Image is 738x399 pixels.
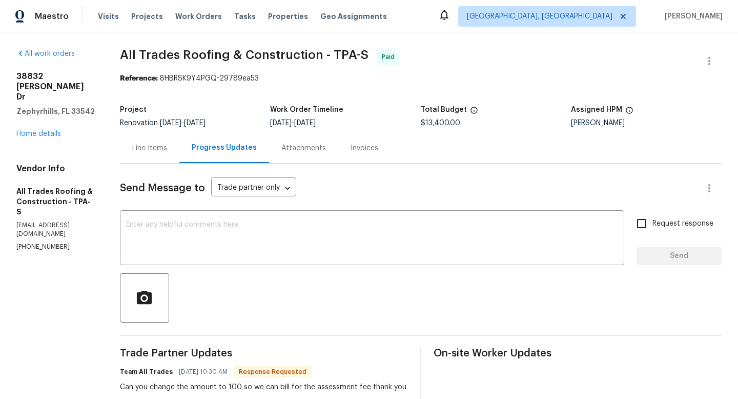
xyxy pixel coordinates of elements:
span: All Trades Roofing & Construction - TPA-S [120,49,368,61]
span: [DATE] [270,119,292,127]
div: [PERSON_NAME] [571,119,722,127]
span: Properties [268,11,308,22]
div: Line Items [132,143,167,153]
h5: Total Budget [421,106,467,113]
span: - [270,119,316,127]
p: [PHONE_NUMBER] [16,243,95,251]
span: The total cost of line items that have been proposed by Opendoor. This sum includes line items th... [470,106,478,119]
span: [GEOGRAPHIC_DATA], [GEOGRAPHIC_DATA] [467,11,612,22]
div: Can you change the amount to 100 so we can bill for the assessment fee thank you [120,382,406,392]
span: [PERSON_NAME] [661,11,723,22]
h4: Vendor Info [16,164,95,174]
b: Reference: [120,75,158,82]
div: Progress Updates [192,143,257,153]
span: Trade Partner Updates [120,348,408,358]
h5: All Trades Roofing & Construction - TPA-S [16,186,95,217]
span: Paid [382,52,399,62]
span: Projects [131,11,163,22]
span: Renovation [120,119,206,127]
h6: Team All Trades [120,367,173,377]
span: Request response [652,218,713,229]
span: The hpm assigned to this work order. [625,106,633,119]
h5: Work Order Timeline [270,106,343,113]
a: Home details [16,130,61,137]
p: [EMAIL_ADDRESS][DOMAIN_NAME] [16,221,95,238]
h5: Project [120,106,147,113]
span: Send Message to [120,183,205,193]
span: Geo Assignments [320,11,387,22]
span: [DATE] [294,119,316,127]
span: Visits [98,11,119,22]
a: All work orders [16,50,75,57]
div: Attachments [281,143,326,153]
span: - [160,119,206,127]
span: On-site Worker Updates [434,348,722,358]
span: Response Requested [235,367,311,377]
span: Work Orders [175,11,222,22]
span: [DATE] [160,119,181,127]
h5: Zephyrhills, FL 33542 [16,106,95,116]
div: 8HBRSK9Y4PGQ-29789ea53 [120,73,722,84]
span: Tasks [234,13,256,20]
div: Invoices [351,143,378,153]
span: [DATE] 10:30 AM [179,367,228,377]
span: $13,400.00 [421,119,460,127]
div: Trade partner only [211,180,296,197]
h2: 38832 [PERSON_NAME] Dr [16,71,95,102]
span: Maestro [35,11,69,22]
span: [DATE] [184,119,206,127]
h5: Assigned HPM [571,106,622,113]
